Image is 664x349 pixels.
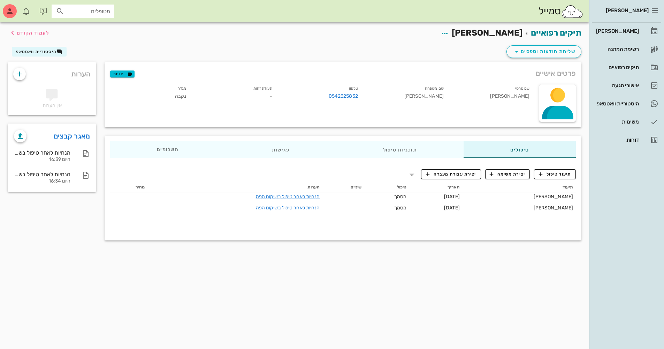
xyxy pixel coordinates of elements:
[534,169,576,179] button: תיעוד טיפול
[539,171,571,177] span: תיעוד טיפול
[336,141,464,158] div: תוכניות טיפול
[349,86,358,91] small: טלפון
[490,171,525,177] span: יצירת משימה
[512,47,575,56] span: שליחת הודעות וטפסים
[595,28,639,34] div: [PERSON_NAME]
[595,83,639,88] div: אישורי הגעה
[606,7,649,14] span: [PERSON_NAME]
[561,5,583,18] img: SmileCloud logo
[14,178,70,184] div: היום 16:34
[270,93,272,99] span: -
[536,68,576,79] span: פרטים אישיים
[539,4,583,19] div: סמייל
[364,182,409,193] th: טיפול
[225,141,336,158] div: פגישות
[409,182,462,193] th: תאריך
[256,205,320,211] a: הנחיות לאחר טיפול בשיקום הפה
[21,6,25,10] span: תג
[110,182,147,193] th: מחיר
[595,119,639,125] div: משימות
[394,194,406,200] span: מסמך
[426,171,476,177] span: יצירת עבודת מעבדה
[595,101,639,106] div: היסטוריית וואטסאפ
[595,46,639,52] div: רשימת המתנה
[256,194,320,200] a: הנחיות לאחר טיפול בשיקום הפה
[16,49,56,54] span: היסטוריית וואטסאפ
[322,182,364,193] th: שיניים
[444,194,460,200] span: [DATE]
[592,59,661,76] a: תיקים רפואיים
[464,141,576,158] div: טיפולים
[592,95,661,112] a: היסטוריית וואטסאפ
[463,182,576,193] th: תיעוד
[14,171,70,178] div: הנחיות לאחר טיפול בשיקום הפה
[449,83,535,104] div: [PERSON_NAME]
[444,205,460,211] span: [DATE]
[8,27,49,39] button: לעמוד הקודם
[452,28,522,38] span: [PERSON_NAME]
[106,83,192,104] div: נקבה
[157,147,178,152] span: תשלומים
[54,131,90,142] a: מאגר קבצים
[515,86,529,91] small: שם פרטי
[485,169,530,179] button: יצירת משימה
[465,193,573,200] div: [PERSON_NAME]
[592,41,661,58] a: רשימת המתנה
[14,149,70,156] div: הנחיות לאחר טיפול בשיקום הפה
[12,47,67,57] button: היסטוריית וואטסאפ
[595,137,639,143] div: דוחות
[110,70,135,77] button: תגיות
[178,86,186,91] small: מגדר
[595,65,639,70] div: תיקים רפואיים
[394,205,406,211] span: מסמך
[592,23,661,39] a: [PERSON_NAME]
[17,30,49,36] span: לעמוד הקודם
[465,204,573,211] div: [PERSON_NAME]
[43,103,62,109] span: אין הערות
[364,83,449,104] div: [PERSON_NAME]
[147,182,322,193] th: הערות
[592,77,661,94] a: אישורי הגעה
[329,92,358,100] a: 0542325832
[113,71,131,77] span: תגיות
[506,45,581,58] button: שליחת הודעות וטפסים
[421,169,481,179] button: יצירת עבודת מעבדה
[531,28,581,38] a: תיקים רפואיים
[8,62,96,82] div: הערות
[14,157,70,163] div: היום 16:39
[425,86,444,91] small: שם משפחה
[592,113,661,130] a: משימות
[592,132,661,148] a: דוחות
[253,86,272,91] small: תעודת זהות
